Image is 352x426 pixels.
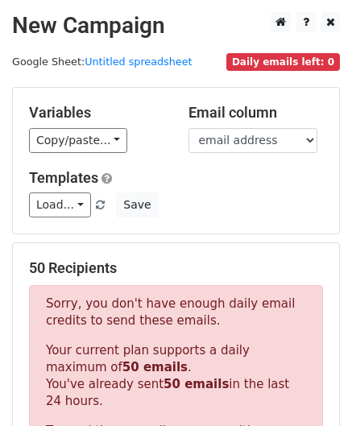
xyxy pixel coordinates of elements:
a: Daily emails left: 0 [226,56,340,68]
iframe: Chat Widget [271,349,352,426]
a: Untitled spreadsheet [85,56,192,68]
h5: Email column [188,104,324,122]
button: Save [116,192,158,217]
small: Google Sheet: [12,56,193,68]
strong: 50 emails [122,360,188,374]
p: Your current plan supports a daily maximum of . You've already sent in the last 24 hours. [46,342,306,410]
h5: Variables [29,104,164,122]
h2: New Campaign [12,12,340,39]
span: Daily emails left: 0 [226,53,340,71]
a: Copy/paste... [29,128,127,153]
a: Load... [29,192,91,217]
strong: 50 emails [164,377,229,391]
p: Sorry, you don't have enough daily email credits to send these emails. [46,296,306,329]
h5: 50 Recipients [29,259,323,277]
a: Templates [29,169,98,186]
